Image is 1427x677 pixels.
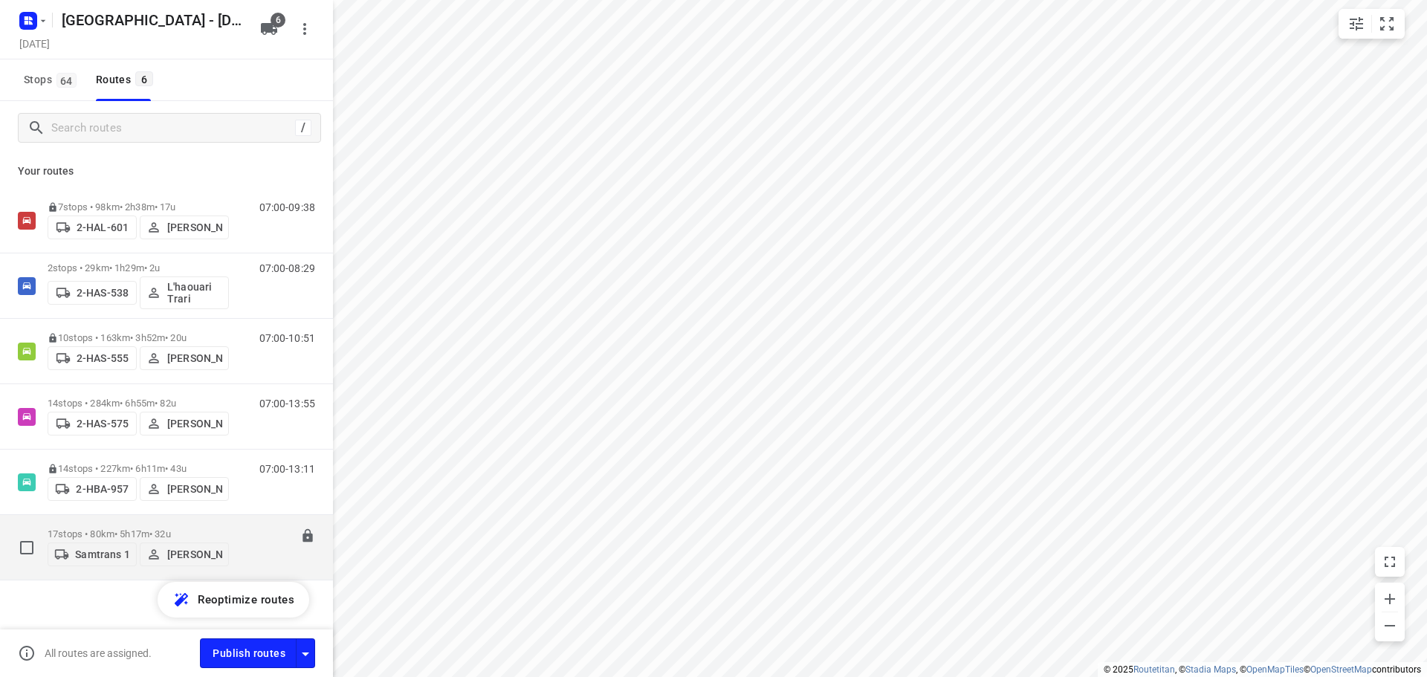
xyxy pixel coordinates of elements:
p: [PERSON_NAME] [167,548,222,560]
span: 64 [56,73,77,88]
p: 14 stops • 227km • 6h11m • 43u [48,463,229,474]
p: 2-HAL-601 [77,221,129,233]
p: 2 stops • 29km • 1h29m • 2u [48,262,229,273]
div: small contained button group [1339,9,1405,39]
span: Publish routes [213,644,285,663]
p: 2-HAS-575 [77,418,129,430]
p: 7 stops • 98km • 2h38m • 17u [48,201,229,213]
p: 14 stops • 284km • 6h55m • 82u [48,398,229,409]
button: Fit zoom [1372,9,1402,39]
span: 6 [271,13,285,27]
a: Stadia Maps [1185,664,1236,675]
span: Reoptimize routes [198,590,294,609]
button: Publish routes [200,638,297,667]
p: Samtrans 1 [75,548,129,560]
button: 2-HBA-957 [48,477,137,501]
button: Lock route [300,528,315,545]
button: 2-HAS-555 [48,346,137,370]
button: 2-HAL-601 [48,216,137,239]
p: 07:00-08:29 [259,262,315,274]
span: Stops [24,71,81,89]
p: Your routes [18,163,315,179]
button: Samtrans 1 [48,542,137,566]
p: 2-HBA-957 [76,483,129,495]
button: [PERSON_NAME] [140,477,229,501]
span: Select [12,533,42,563]
button: [PERSON_NAME] [140,346,229,370]
p: 07:00-10:51 [259,332,315,344]
p: 2-HAS-555 [77,352,129,364]
button: Reoptimize routes [158,582,309,618]
button: [PERSON_NAME] [140,216,229,239]
p: 10 stops • 163km • 3h52m • 20u [48,332,229,343]
p: [PERSON_NAME] [167,418,222,430]
a: Routetitan [1133,664,1175,675]
input: Search routes [51,117,295,140]
a: OpenMapTiles [1246,664,1304,675]
p: 07:00-09:38 [259,201,315,213]
button: [PERSON_NAME] [140,542,229,566]
div: Routes [96,71,158,89]
li: © 2025 , © , © © contributors [1104,664,1421,675]
span: 6 [135,71,153,86]
p: 07:00-13:55 [259,398,315,409]
div: / [295,120,311,136]
p: [PERSON_NAME] [167,221,222,233]
h5: Project date [13,35,56,52]
a: OpenStreetMap [1310,664,1372,675]
p: [PERSON_NAME] [167,483,222,495]
button: [PERSON_NAME] [140,412,229,435]
h5: Antwerpen - Wednesday [56,8,248,32]
button: More [290,14,320,44]
p: 17 stops • 80km • 5h17m • 32u [48,528,229,540]
div: Driver app settings [297,644,314,662]
button: 2-HAS-575 [48,412,137,435]
button: 2-HAS-538 [48,281,137,305]
button: 6 [254,14,284,44]
p: 07:00-13:11 [259,463,315,475]
p: 2-HAS-538 [77,287,129,299]
button: L'haouari Trari [140,276,229,309]
p: L'haouari Trari [167,281,222,305]
p: [PERSON_NAME] [167,352,222,364]
p: All routes are assigned. [45,647,152,659]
